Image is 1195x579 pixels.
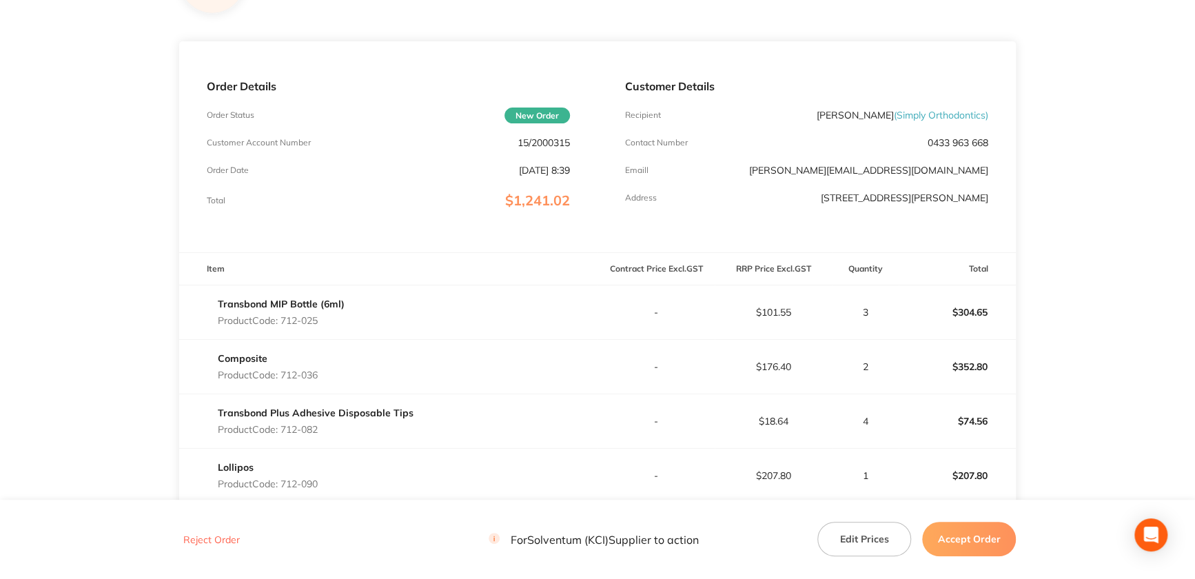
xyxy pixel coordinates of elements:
[218,461,254,474] a: Lollipos
[519,165,570,176] p: [DATE] 8:39
[625,165,648,175] p: Emaill
[833,416,898,427] p: 4
[505,192,570,209] span: $1,241.02
[817,110,988,121] p: [PERSON_NAME]
[625,110,661,120] p: Recipient
[899,253,1016,285] th: Total
[518,137,570,148] p: 15/2000315
[894,109,988,121] span: ( Simply Orthodontics )
[207,165,249,175] p: Order Date
[1134,518,1167,551] div: Open Intercom Messenger
[597,253,715,285] th: Contract Price Excl. GST
[749,164,988,176] a: [PERSON_NAME][EMAIL_ADDRESS][DOMAIN_NAME]
[833,361,898,372] p: 2
[218,424,413,435] p: Product Code: 712-082
[598,307,714,318] p: -
[179,534,244,546] button: Reject Order
[218,352,267,365] a: Composite
[489,533,699,546] p: For Solventum (KCI) Supplier to action
[928,137,988,148] p: 0433 963 668
[207,80,570,92] p: Order Details
[218,315,345,326] p: Product Code: 712-025
[207,138,311,148] p: Customer Account Number
[207,110,254,120] p: Order Status
[504,108,570,123] span: New Order
[218,298,345,310] a: Transbond MIP Bottle (6ml)
[218,369,318,380] p: Product Code: 712-036
[715,307,831,318] p: $101.55
[625,193,657,203] p: Address
[833,470,898,481] p: 1
[598,470,714,481] p: -
[598,416,714,427] p: -
[715,416,831,427] p: $18.64
[821,192,988,203] p: [STREET_ADDRESS][PERSON_NAME]
[218,407,413,419] a: Transbond Plus Adhesive Disposable Tips
[625,138,688,148] p: Contact Number
[899,350,1015,383] p: $352.80
[817,522,911,556] button: Edit Prices
[899,296,1015,329] p: $304.65
[715,253,832,285] th: RRP Price Excl. GST
[899,459,1015,492] p: $207.80
[833,307,898,318] p: 3
[625,80,988,92] p: Customer Details
[832,253,899,285] th: Quantity
[179,253,597,285] th: Item
[715,470,831,481] p: $207.80
[207,196,225,205] p: Total
[598,361,714,372] p: -
[218,478,318,489] p: Product Code: 712-090
[922,522,1016,556] button: Accept Order
[899,405,1015,438] p: $74.56
[715,361,831,372] p: $176.40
